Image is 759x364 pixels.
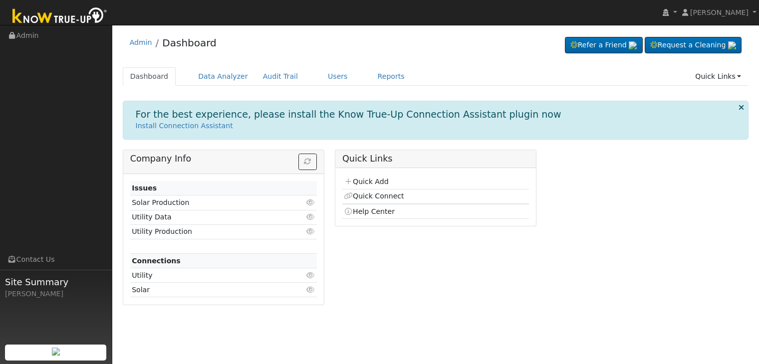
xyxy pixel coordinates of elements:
a: Dashboard [162,37,217,49]
td: Solar Production [130,195,287,210]
h5: Company Info [130,154,317,164]
span: [PERSON_NAME] [690,8,749,16]
a: Dashboard [123,67,176,86]
strong: Issues [132,184,157,192]
h1: For the best experience, please install the Know True-Up Connection Assistant plugin now [136,109,561,120]
a: Users [320,67,355,86]
img: retrieve [728,41,736,49]
i: Click to view [306,272,315,279]
i: Click to view [306,286,315,293]
h5: Quick Links [342,154,529,164]
a: Quick Connect [344,192,404,200]
span: Site Summary [5,275,107,289]
a: Data Analyzer [191,67,255,86]
strong: Connections [132,257,181,265]
img: Know True-Up [7,5,112,28]
a: Admin [130,38,152,46]
a: Refer a Friend [565,37,643,54]
a: Reports [370,67,412,86]
img: retrieve [52,348,60,356]
i: Click to view [306,213,315,220]
td: Utility Data [130,210,287,224]
img: retrieve [629,41,637,49]
div: [PERSON_NAME] [5,289,107,299]
td: Utility [130,268,287,283]
td: Solar [130,283,287,297]
a: Quick Add [344,178,388,185]
a: Install Connection Assistant [136,122,233,130]
a: Quick Links [688,67,749,86]
td: Utility Production [130,224,287,239]
i: Click to view [306,199,315,206]
i: Click to view [306,228,315,235]
a: Help Center [344,207,395,215]
a: Request a Cleaning [645,37,742,54]
a: Audit Trail [255,67,305,86]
